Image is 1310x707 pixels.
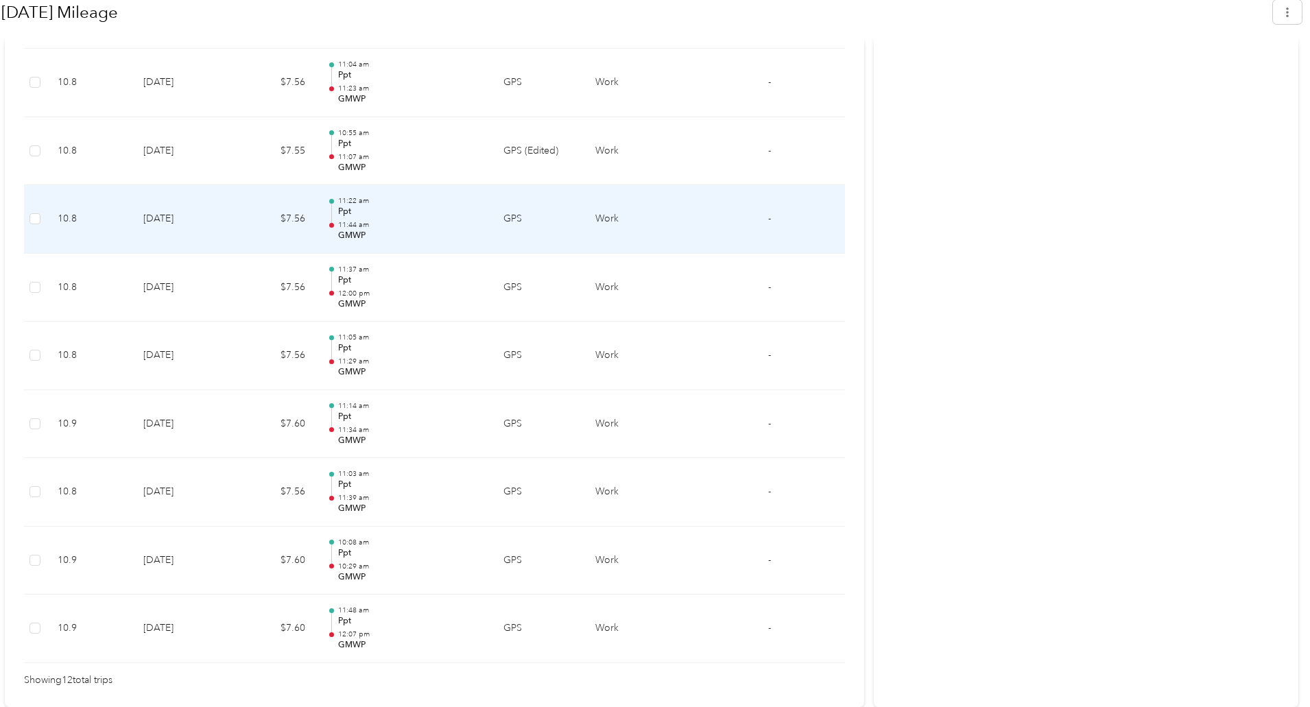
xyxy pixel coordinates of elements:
p: GMWP [338,298,481,311]
td: GPS [492,527,584,595]
td: Work [584,527,690,595]
td: 10.9 [47,390,133,459]
td: Work [584,185,690,254]
td: Work [584,595,690,663]
p: 12:00 pm [338,289,481,298]
p: 12:07 pm [338,630,481,639]
p: GMWP [338,93,481,106]
p: 11:14 am [338,401,481,411]
td: $7.56 [232,322,316,390]
p: Ppt [338,138,481,150]
td: $7.60 [232,527,316,595]
span: - [768,554,771,566]
p: GMWP [338,162,481,174]
p: Ppt [338,479,481,491]
p: GMWP [338,366,481,379]
span: - [768,486,771,497]
td: 10.8 [47,254,133,322]
td: 10.9 [47,595,133,663]
td: GPS [492,322,584,390]
span: - [768,622,771,634]
td: [DATE] [132,254,231,322]
p: 11:22 am [338,196,481,206]
p: 11:34 am [338,425,481,435]
p: 11:07 am [338,152,481,162]
span: - [768,281,771,293]
td: $7.55 [232,117,316,186]
p: GMWP [338,571,481,584]
p: 11:23 am [338,84,481,93]
td: [DATE] [132,458,231,527]
p: Ppt [338,274,481,287]
td: $7.56 [232,458,316,527]
td: [DATE] [132,49,231,117]
td: [DATE] [132,117,231,186]
span: - [768,76,771,88]
p: Ppt [338,547,481,560]
span: - [768,349,771,361]
span: - [768,418,771,429]
td: [DATE] [132,185,231,254]
p: Ppt [338,342,481,355]
td: $7.56 [232,185,316,254]
p: 11:05 am [338,333,481,342]
td: [DATE] [132,595,231,663]
td: Work [584,458,690,527]
p: 11:04 am [338,60,481,69]
p: GMWP [338,435,481,447]
p: 11:37 am [338,265,481,274]
td: [DATE] [132,390,231,459]
p: Ppt [338,69,481,82]
td: GPS [492,49,584,117]
td: $7.56 [232,254,316,322]
td: 10.8 [47,322,133,390]
p: 11:48 am [338,606,481,615]
p: 11:03 am [338,469,481,479]
td: GPS [492,254,584,322]
td: $7.56 [232,49,316,117]
td: Work [584,390,690,459]
td: [DATE] [132,527,231,595]
p: GMWP [338,503,481,515]
td: GPS [492,595,584,663]
td: GPS (Edited) [492,117,584,186]
p: 10:55 am [338,128,481,138]
td: Work [584,117,690,186]
td: [DATE] [132,322,231,390]
td: GPS [492,458,584,527]
p: 10:08 am [338,538,481,547]
p: GMWP [338,639,481,651]
td: GPS [492,185,584,254]
td: 10.9 [47,527,133,595]
td: $7.60 [232,595,316,663]
td: GPS [492,390,584,459]
td: Work [584,49,690,117]
td: 10.8 [47,185,133,254]
span: - [768,145,771,156]
td: Work [584,322,690,390]
p: 10:29 am [338,562,481,571]
p: 11:44 am [338,220,481,230]
p: 11:29 am [338,357,481,366]
span: Showing 12 total trips [24,673,112,688]
td: 10.8 [47,458,133,527]
p: GMWP [338,230,481,242]
span: - [768,213,771,224]
p: Ppt [338,206,481,218]
p: 11:39 am [338,493,481,503]
p: Ppt [338,411,481,423]
td: Work [584,254,690,322]
td: 10.8 [47,117,133,186]
td: $7.60 [232,390,316,459]
p: Ppt [338,615,481,627]
td: 10.8 [47,49,133,117]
